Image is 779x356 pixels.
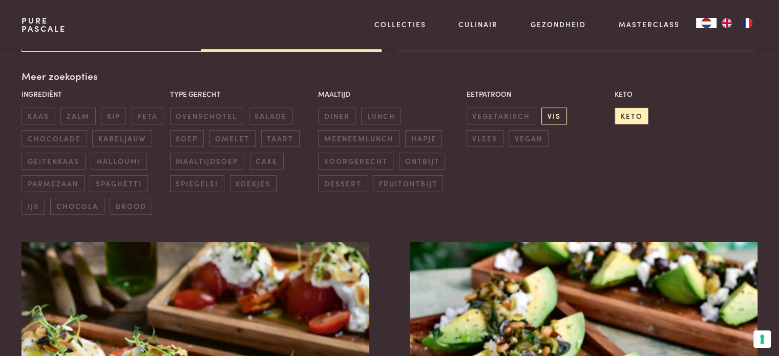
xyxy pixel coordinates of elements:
[541,108,566,124] span: vis
[318,130,399,147] span: meeneemlunch
[399,153,445,170] span: ontbijt
[170,130,204,147] span: soep
[373,175,443,192] span: fruitontbijt
[696,18,757,28] aside: Language selected: Nederlands
[509,130,548,147] span: vegan
[318,108,355,124] span: diner
[101,108,126,124] span: kip
[60,108,95,124] span: zalm
[22,108,55,124] span: kaas
[170,108,243,124] span: ovenschotel
[22,16,66,33] a: PurePascale
[374,19,426,30] a: Collecties
[170,153,244,170] span: maaltijdsoep
[170,89,313,99] p: Type gerecht
[170,175,224,192] span: spiegelei
[50,198,104,215] span: chocola
[132,108,163,124] span: feta
[717,18,757,28] ul: Language list
[110,198,152,215] span: brood
[249,108,293,124] span: salade
[90,175,148,192] span: spaghetti
[696,18,717,28] div: Language
[361,108,401,124] span: lunch
[22,175,84,192] span: parmezaan
[467,89,609,99] p: Eetpatroon
[22,89,164,99] p: Ingrediënt
[405,130,442,147] span: hapje
[696,18,717,28] a: NL
[467,108,536,124] span: vegetarisch
[92,130,152,147] span: kabeljauw
[91,153,146,170] span: halloumi
[318,153,393,170] span: voorgerecht
[250,153,284,170] span: cake
[619,19,680,30] a: Masterclass
[22,153,85,170] span: geitenkaas
[753,330,771,348] button: Uw voorkeuren voor toestemming voor trackingtechnologieën
[22,198,45,215] span: ijs
[615,89,757,99] p: Keto
[318,175,367,192] span: dessert
[209,130,256,147] span: omelet
[717,18,737,28] a: EN
[261,130,300,147] span: taart
[531,19,586,30] a: Gezondheid
[230,175,277,192] span: koekjes
[22,130,87,147] span: chocolade
[737,18,757,28] a: FR
[467,130,503,147] span: vlees
[318,89,461,99] p: Maaltijd
[458,19,498,30] a: Culinair
[615,108,648,124] span: keto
